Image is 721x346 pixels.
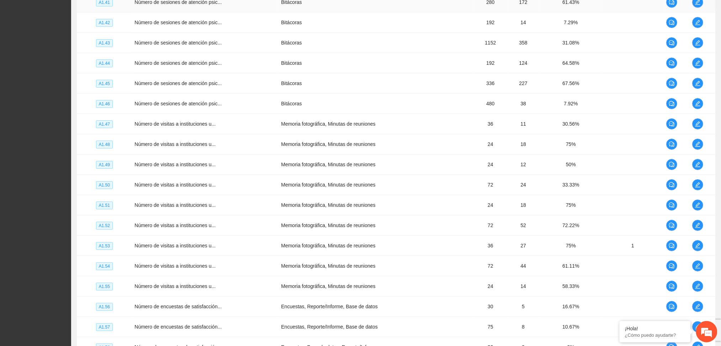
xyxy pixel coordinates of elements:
[693,222,703,228] span: edit
[134,263,216,269] span: Número de visitas a instituciones u...
[279,94,474,114] td: Bitácoras
[474,33,508,53] td: 1152
[134,222,216,228] span: Número de visitas a instituciones u...
[279,53,474,73] td: Bitácoras
[134,80,222,86] span: Número de sesiones de atención psic...
[666,98,678,109] button: comment
[134,324,222,330] span: Número de encuestas de satisfacción...
[279,33,474,53] td: Bitácoras
[693,304,703,309] span: edit
[692,321,704,332] button: edit
[693,40,703,46] span: edit
[666,199,678,211] button: comment
[507,73,539,94] td: 227
[134,40,222,46] span: Número de sesiones de atención psic...
[507,276,539,297] td: 14
[96,120,113,128] span: A1.47
[474,236,508,256] td: 36
[693,20,703,25] span: edit
[692,220,704,231] button: edit
[666,240,678,251] button: comment
[96,141,113,148] span: A1.48
[96,242,113,250] span: A1.53
[474,94,508,114] td: 480
[134,20,222,25] span: Número de sesiones de atención psic...
[693,283,703,289] span: edit
[96,19,113,27] span: A1.42
[474,297,508,317] td: 30
[134,101,222,106] span: Número de sesiones de atención psic...
[279,317,474,337] td: Encuestas, Reporte/Informe, Base de datos
[507,236,539,256] td: 27
[474,12,508,33] td: 192
[693,324,703,330] span: edit
[279,236,474,256] td: Memoria fotográfica, Minutas de reuniones
[507,114,539,134] td: 11
[692,118,704,130] button: edit
[666,179,678,190] button: comment
[474,53,508,73] td: 192
[692,260,704,272] button: edit
[693,243,703,248] span: edit
[507,317,539,337] td: 8
[692,199,704,211] button: edit
[539,53,603,73] td: 64.58%
[603,236,663,256] td: 1
[666,57,678,69] button: comment
[117,4,134,21] div: Minimizar ventana de chat en vivo
[693,60,703,66] span: edit
[666,118,678,130] button: comment
[18,105,121,178] span: No hay ninguna conversación en curso
[134,182,216,188] span: Número de visitas a instituciones u...
[474,276,508,297] td: 24
[96,262,113,270] span: A1.54
[134,60,222,66] span: Número de sesiones de atención psic...
[474,215,508,236] td: 72
[474,73,508,94] td: 336
[96,323,113,331] span: A1.57
[539,236,603,256] td: 75%
[539,256,603,276] td: 61.11%
[134,283,216,289] span: Número de visitas a instituciones u...
[539,12,603,33] td: 7.29%
[507,195,539,215] td: 18
[539,297,603,317] td: 16.67%
[37,37,120,46] div: Conversaciones
[693,121,703,127] span: edit
[279,12,474,33] td: Bitácoras
[279,73,474,94] td: Bitácoras
[96,161,113,169] span: A1.49
[539,134,603,154] td: 75%
[666,281,678,292] button: comment
[625,332,685,338] p: ¿Cómo puedo ayudarte?
[507,33,539,53] td: 358
[96,222,113,230] span: A1.52
[693,202,703,208] span: edit
[666,78,678,89] button: comment
[666,301,678,312] button: comment
[666,159,678,170] button: comment
[507,175,539,195] td: 24
[539,195,603,215] td: 75%
[539,114,603,134] td: 30.56%
[474,317,508,337] td: 75
[134,141,216,147] span: Número de visitas a instituciones u...
[96,303,113,311] span: A1.56
[279,175,474,195] td: Memoria fotográfica, Minutas de reuniones
[507,94,539,114] td: 38
[507,134,539,154] td: 18
[666,17,678,28] button: comment
[279,297,474,317] td: Encuestas, Reporte/Informe, Base de datos
[279,134,474,154] td: Memoria fotográfica, Minutas de reuniones
[666,37,678,48] button: comment
[539,94,603,114] td: 7.92%
[539,317,603,337] td: 10.67%
[474,256,508,276] td: 72
[96,59,113,67] span: A1.44
[279,195,474,215] td: Memoria fotográfica, Minutas de reuniones
[96,283,113,290] span: A1.55
[625,326,685,331] div: ¡Hola!
[279,114,474,134] td: Memoria fotográfica, Minutas de reuniones
[96,39,113,47] span: A1.43
[692,281,704,292] button: edit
